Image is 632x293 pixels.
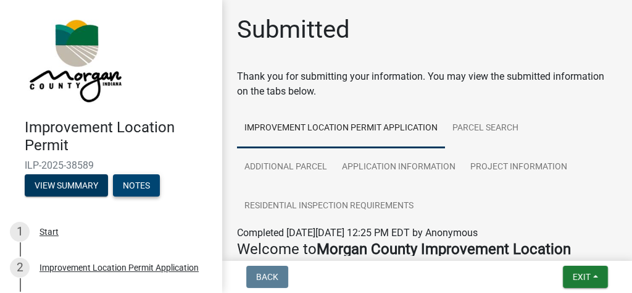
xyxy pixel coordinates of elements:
[25,181,108,191] wm-modal-confirm: Summary
[25,119,212,155] h4: Improvement Location Permit
[10,258,30,278] div: 2
[335,148,463,187] a: Application Information
[463,148,575,187] a: Project Information
[10,222,30,242] div: 1
[237,109,445,148] a: Improvement Location Permit Application
[237,227,478,239] span: Completed [DATE][DATE] 12:25 PM EDT by Anonymous
[237,148,335,187] a: ADDITIONAL PARCEL
[563,266,608,288] button: Exit
[256,272,278,282] span: Back
[246,266,288,288] button: Back
[445,109,526,148] a: Parcel search
[25,159,197,171] span: ILP-2025-38589
[39,227,59,236] div: Start
[25,174,108,197] button: View Summary
[237,69,617,99] div: Thank you for submitting your information. You may view the submitted information on the tabs below.
[237,240,617,276] h4: Welcome to
[113,174,160,197] button: Notes
[237,240,571,276] strong: Morgan County Improvement Location Permit Application
[113,181,160,191] wm-modal-confirm: Notes
[237,187,421,226] a: Residential Inspection Requirements
[25,13,124,106] img: Morgan County, Indiana
[39,263,199,272] div: Improvement Location Permit Application
[237,15,350,45] h1: Submitted
[573,272,591,282] span: Exit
